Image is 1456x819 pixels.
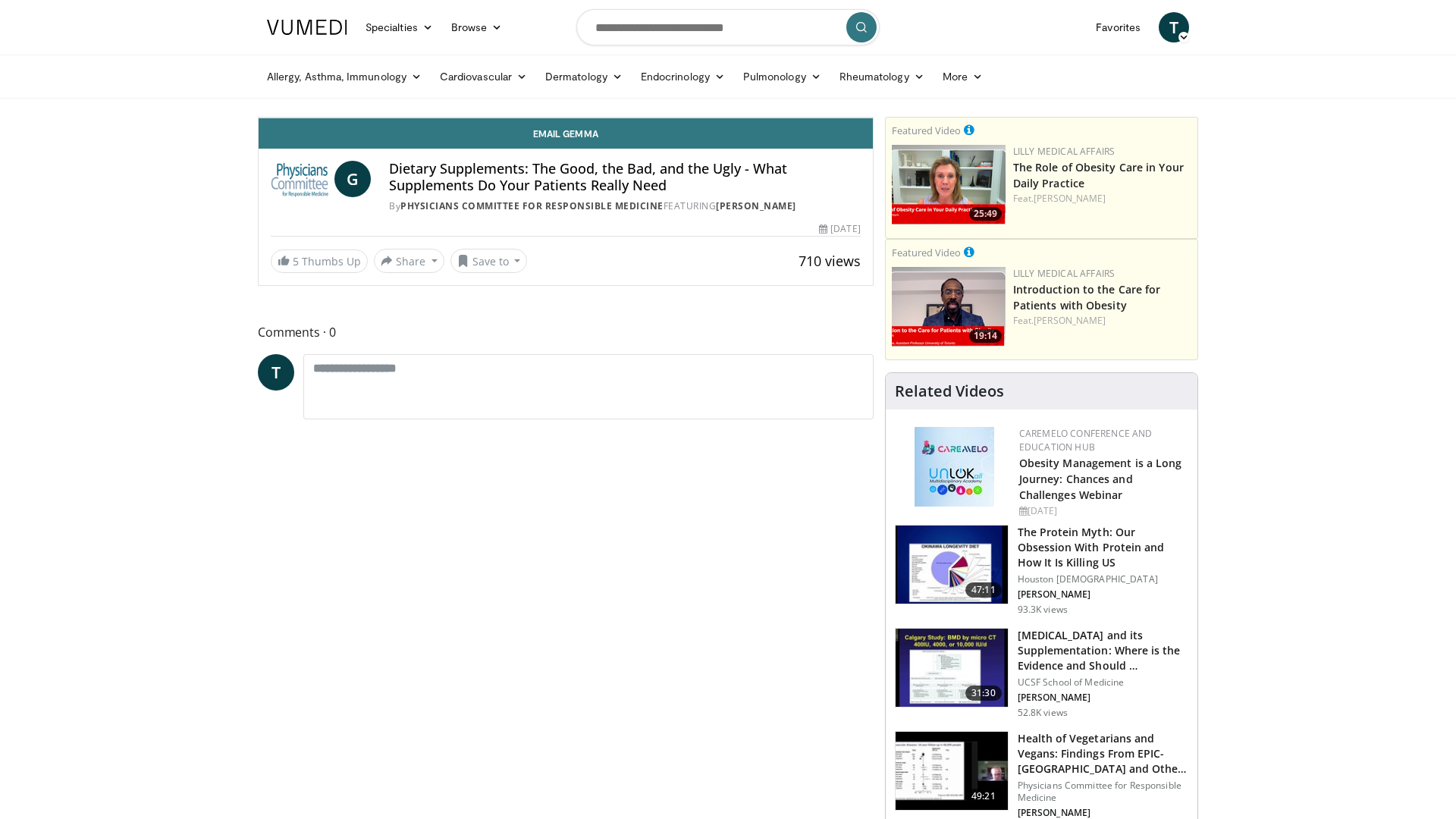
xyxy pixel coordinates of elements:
[1018,588,1188,601] p: [PERSON_NAME]
[969,329,1002,343] span: 19:14
[915,427,994,507] img: 45df64a9-a6de-482c-8a90-ada250f7980c.png.150x105_q85_autocrop_double_scale_upscale_version-0.2.jpg
[1159,12,1189,42] a: T
[896,732,1008,811] img: 606f2b51-b844-428b-aa21-8c0c72d5a896.150x105_q85_crop-smart_upscale.jpg
[1018,676,1188,689] p: UCSF School of Medicine
[1018,707,1068,719] p: 52.8K views
[1018,780,1188,804] p: Physicians Committee for Responsible Medicine
[632,61,734,92] a: Endocrinology
[267,20,347,35] img: VuMedi Logo
[819,222,860,236] div: [DATE]
[1019,456,1182,502] a: Obesity Management is a Long Journey: Chances and Challenges Webinar
[965,582,1002,598] span: 47:11
[258,61,431,92] a: Allergy, Asthma, Immunology
[892,145,1006,224] img: e1208b6b-349f-4914-9dd7-f97803bdbf1d.png.150x105_q85_crop-smart_upscale.png
[400,199,664,212] a: Physicians Committee for Responsible Medicine
[969,207,1002,221] span: 25:49
[1013,192,1191,206] div: Feat.
[334,161,371,197] a: G
[1013,314,1191,328] div: Feat.
[1034,192,1106,205] a: [PERSON_NAME]
[293,254,299,268] span: 5
[734,61,830,92] a: Pulmonology
[1013,267,1116,280] a: Lilly Medical Affairs
[934,61,992,92] a: More
[1019,427,1153,453] a: CaReMeLO Conference and Education Hub
[1018,525,1188,570] h3: The Protein Myth: Our Obsession With Protein and How It Is Killing US
[259,118,873,149] a: Email Gemma
[895,628,1188,719] a: 31:30 [MEDICAL_DATA] and its Supplementation: Where is the Evidence and Should … UCSF School of M...
[271,249,368,273] a: 5 Thumbs Up
[1018,628,1188,673] h3: [MEDICAL_DATA] and its Supplementation: Where is the Evidence and Should …
[799,252,861,270] span: 710 views
[389,199,860,213] div: By FEATURING
[965,686,1002,701] span: 31:30
[895,525,1188,616] a: 47:11 The Protein Myth: Our Obsession With Protein and How It Is Killing US Houston [DEMOGRAPHIC_...
[356,12,442,42] a: Specialties
[374,249,444,273] button: Share
[442,12,512,42] a: Browse
[258,322,874,342] span: Comments 0
[1019,504,1185,518] div: [DATE]
[892,246,961,259] small: Featured Video
[896,526,1008,604] img: b7b8b05e-5021-418b-a89a-60a270e7cf82.150x105_q85_crop-smart_upscale.jpg
[895,382,1004,400] h4: Related Videos
[450,249,528,273] button: Save to
[892,145,1006,224] a: 25:49
[536,61,632,92] a: Dermatology
[892,267,1006,347] a: 19:14
[1018,573,1188,585] p: Houston [DEMOGRAPHIC_DATA]
[892,267,1006,347] img: acc2e291-ced4-4dd5-b17b-d06994da28f3.png.150x105_q85_crop-smart_upscale.png
[1034,314,1106,327] a: [PERSON_NAME]
[1018,731,1188,777] h3: Health of Vegetarians and Vegans: Findings From EPIC-[GEOGRAPHIC_DATA] and Othe…
[431,61,536,92] a: Cardiovascular
[271,161,328,197] img: Physicians Committee for Responsible Medicine
[716,199,796,212] a: [PERSON_NAME]
[389,161,860,193] h4: Dietary Supplements: The Good, the Bad, and the Ugly - What Supplements Do Your Patients Really Need
[1013,282,1161,312] a: Introduction to the Care for Patients with Obesity
[1013,160,1184,190] a: The Role of Obesity Care in Your Daily Practice
[1013,145,1116,158] a: Lilly Medical Affairs
[1018,807,1188,819] p: [PERSON_NAME]
[1087,12,1150,42] a: Favorites
[892,124,961,137] small: Featured Video
[576,9,880,45] input: Search topics, interventions
[1018,604,1068,616] p: 93.3K views
[965,789,1002,804] span: 49:21
[896,629,1008,708] img: 4bb25b40-905e-443e-8e37-83f056f6e86e.150x105_q85_crop-smart_upscale.jpg
[1018,692,1188,704] p: [PERSON_NAME]
[830,61,934,92] a: Rheumatology
[258,354,294,391] a: T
